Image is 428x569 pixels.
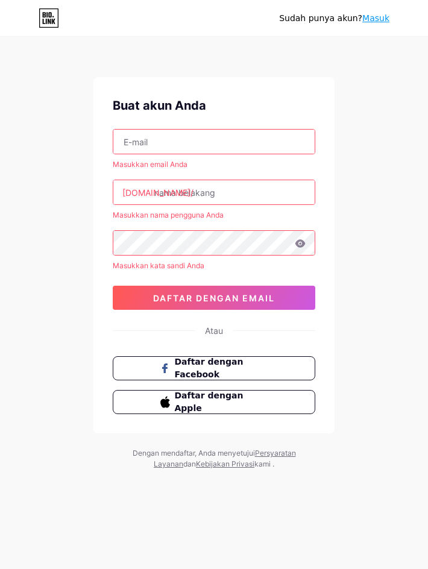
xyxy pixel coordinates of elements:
[113,390,315,414] button: Daftar dengan Apple
[113,261,204,270] font: Masukkan kata sandi Anda
[113,356,315,380] button: Daftar dengan Facebook
[113,160,187,169] font: Masukkan email Anda
[175,357,244,379] font: Daftar dengan Facebook
[133,448,255,457] font: Dengan mendaftar, Anda menyetujui
[113,286,315,310] button: daftar dengan email
[113,130,315,154] input: E-mail
[205,325,223,336] font: Atau
[153,293,275,303] font: daftar dengan email
[362,13,389,23] a: Masuk
[122,187,194,198] font: [DOMAIN_NAME]/
[113,180,315,204] input: nama belakang
[196,459,254,468] a: Kebijakan Privasi
[175,391,244,413] font: Daftar dengan Apple
[113,210,224,219] font: Masukkan nama pengguna Anda
[254,459,274,468] font: kami .
[183,459,196,468] font: dan
[279,13,362,23] font: Sudah punya akun?
[113,98,206,113] font: Buat akun Anda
